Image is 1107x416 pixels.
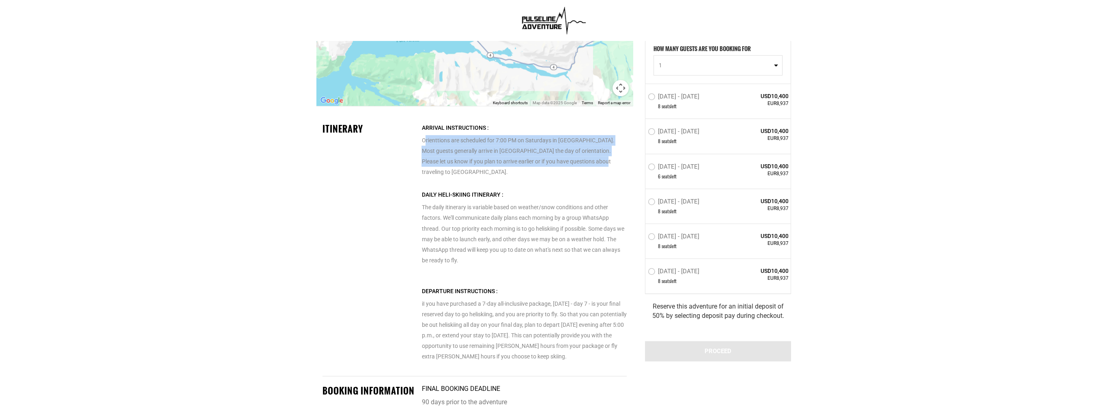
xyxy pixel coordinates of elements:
span: seat left [662,103,677,109]
span: s [669,173,671,180]
label: [DATE] - [DATE] [648,163,701,173]
label: [DATE] - [DATE] [648,268,701,277]
label: [DATE] - [DATE] [648,233,701,242]
div: Arrival Instructions : [421,122,626,133]
div: Reserve this adventure for an initial deposit of 50% by selecting deposit pay during checkout. [645,294,791,329]
div: Daily Heli-Skiing Itinerary : [421,189,626,200]
span: 8 [658,242,660,249]
div: Itinerary [322,122,416,135]
span: EUR8,937 [730,275,789,282]
span: USD10,400 [730,127,789,135]
span: seat left [662,242,677,249]
span: USD10,400 [730,162,789,170]
span: USD10,400 [730,232,789,240]
span: 8 [658,277,660,284]
strong: Final booking deadline [421,385,500,392]
label: [DATE] - [DATE] [648,128,701,138]
span: EUR8,937 [730,170,789,177]
span: EUR8,937 [730,135,789,142]
img: 1638909355.png [518,4,589,36]
div: BOOKING INFORMATION [322,384,416,397]
span: seat left [662,138,677,145]
span: s [669,208,671,214]
p: Orienttions are scheduled for 7:00 PM on Saturdays in [GEOGRAPHIC_DATA]. Most guests generally ar... [421,122,626,177]
a: Open this area in Google Maps (opens a new window) [318,95,345,106]
span: seat left [662,173,677,180]
span: seat left [662,208,677,214]
span: 8 [658,208,660,214]
a: Terms (opens in new tab) [582,101,593,105]
label: [DATE] - [DATE] [648,198,701,208]
span: s [669,138,671,145]
label: [DATE] - [DATE] [648,93,701,103]
span: s [669,242,671,249]
span: USD10,400 [730,197,789,205]
p: 90 days prior to the adventure [421,398,626,407]
button: Keyboard shortcuts [493,100,528,106]
span: EUR8,937 [730,100,789,107]
p: iI you have purchased a 7-day all-inclusiive package, [DATE] - day 7 - is your final reserved day... [421,286,626,362]
button: Map camera controls [613,80,629,96]
button: 1 [653,55,782,75]
span: 8 [658,138,660,145]
img: Google [318,95,345,106]
a: Report a map error [598,101,630,105]
span: Map data ©2025 Google [533,101,577,105]
span: EUR8,937 [730,240,789,247]
span: EUR8,937 [730,205,789,212]
span: 1 [659,61,772,69]
span: USD10,400 [730,92,789,100]
div: Departure Instructions : [421,286,626,296]
span: 8 [658,103,660,109]
span: s [669,103,671,109]
span: seat left [662,277,677,284]
span: 6 [658,173,660,180]
span: s [669,277,671,284]
p: The daily itinerary is variable based on weather/snow conditions and other factors. We'll communi... [421,189,626,265]
label: HOW MANY GUESTS ARE YOU BOOKING FOR [653,45,751,55]
span: USD10,400 [730,267,789,275]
